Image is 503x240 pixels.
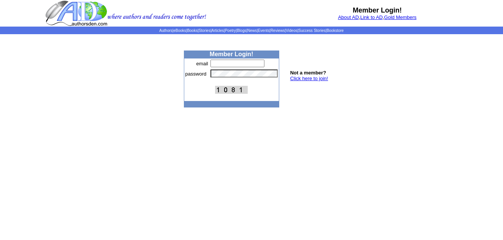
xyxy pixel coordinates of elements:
a: Link to AD [360,14,383,20]
b: Member Login! [210,51,253,57]
a: Stories [199,28,210,33]
a: Success Stories [298,28,326,33]
font: , , [338,14,417,20]
a: Poetry [225,28,236,33]
b: Not a member? [290,70,326,76]
a: Events [258,28,270,33]
span: | | | | | | | | | | | | [159,28,343,33]
a: Bookstore [327,28,344,33]
font: password [185,71,207,77]
b: Member Login! [353,6,402,14]
a: Reviews [270,28,285,33]
font: email [196,61,208,66]
a: About AD [338,14,359,20]
a: Gold Members [384,14,416,20]
a: News [247,28,257,33]
a: Videos [286,28,297,33]
a: Books [187,28,198,33]
a: Blogs [237,28,246,33]
a: eBooks [173,28,186,33]
a: Authors [159,28,172,33]
img: This Is CAPTCHA Image [215,86,248,94]
a: Click here to join! [290,76,328,81]
a: Articles [212,28,224,33]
